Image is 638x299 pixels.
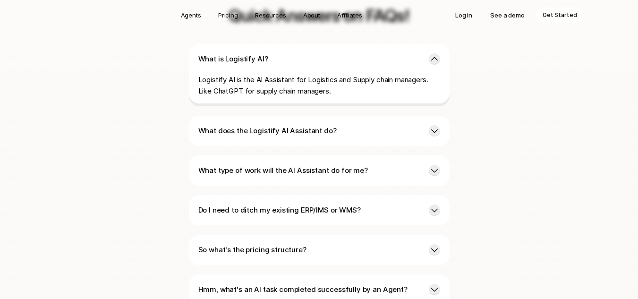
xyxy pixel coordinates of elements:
p: What does the Logistify AI Assistant do? [198,125,421,137]
p: So what's the pricing structure? [198,244,421,256]
p: Logistify AI is the AI Assistant for Logistics and Supply chain managers. Like ChatGPT for supply... [198,74,440,97]
p: Affiliates [337,10,362,20]
p: Do I need to ditch my existing ERP/IMS or WMS? [198,205,421,216]
p: Resources [255,10,286,20]
p: Pricing [218,10,238,20]
a: Agents [175,8,207,23]
a: Resources [249,8,292,23]
p: Log in [455,10,472,20]
p: Get Started [543,10,577,20]
a: Get Started [536,8,584,23]
a: See a demo [484,8,531,23]
p: Agents [181,10,201,20]
a: Affiliates [332,8,368,23]
a: About [298,8,326,23]
p: What is Logistify AI? [198,53,421,65]
p: Hmm, what's an AI task completed successfully by an Agent? [198,284,421,295]
p: See a demo [490,10,525,20]
p: What type of work will the AI Assistant do for me? [198,165,421,176]
a: Log in [449,8,479,23]
p: About [303,10,320,20]
a: Pricing [213,8,244,23]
